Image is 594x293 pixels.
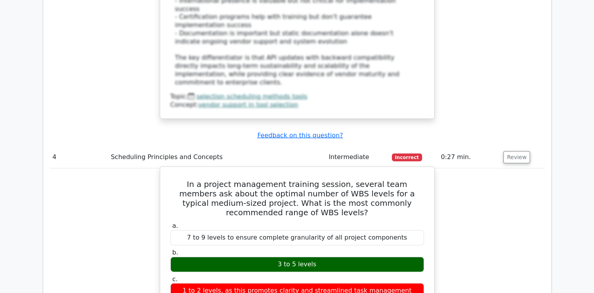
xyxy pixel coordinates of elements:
[170,93,424,101] div: Topic:
[257,132,343,139] a: Feedback on this question?
[325,146,389,168] td: Intermediate
[198,101,298,108] a: vendor support in tool selection
[392,154,422,161] span: Incorrect
[503,151,530,163] button: Review
[172,275,178,283] span: c.
[170,101,424,109] div: Concept:
[170,230,424,245] div: 7 to 9 levels to ensure complete granularity of all project components
[438,146,501,168] td: 0:27 min.
[170,179,425,217] h5: In a project management training session, several team members ask about the optimal number of WB...
[196,93,307,100] a: selection scheduling methods tools
[172,249,178,256] span: b.
[172,222,178,229] span: a.
[108,146,325,168] td: Scheduling Principles and Concepts
[170,257,424,272] div: 3 to 5 levels
[49,146,108,168] td: 4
